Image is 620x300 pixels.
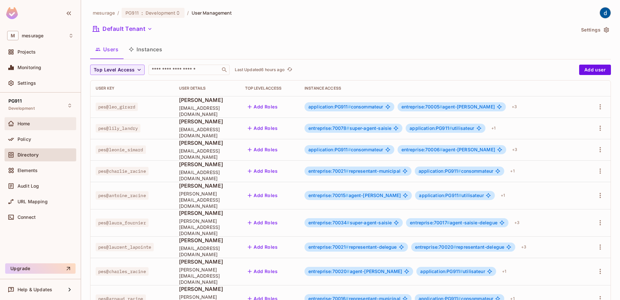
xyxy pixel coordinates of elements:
[124,41,167,57] button: Instances
[179,285,235,293] span: [PERSON_NAME]
[498,190,507,201] div: + 1
[308,125,350,131] span: entreprise:70078
[519,242,529,252] div: + 3
[401,147,443,152] span: entreprise:70006
[509,144,520,155] div: + 3
[507,166,517,176] div: + 1
[579,65,611,75] button: Add user
[308,168,349,174] span: entreprise:70021
[18,65,42,70] span: Monitoring
[304,86,580,91] div: Instance Access
[141,10,143,16] span: :
[179,191,235,209] span: [PERSON_NAME][EMAIL_ADDRESS][DOMAIN_NAME]
[419,193,483,198] span: utilisateur
[18,81,36,86] span: Settings
[509,102,519,112] div: + 3
[308,220,392,225] span: super-agent-saisie
[245,266,280,277] button: Add Roles
[179,105,235,117] span: [EMAIL_ADDRESS][DOMAIN_NAME]
[179,237,235,244] span: [PERSON_NAME]
[18,287,52,292] span: Help & Updates
[96,86,169,91] div: User Key
[245,190,280,201] button: Add Roles
[348,147,351,152] span: #
[308,193,349,198] span: entreprise:70015
[600,7,611,18] img: dev 911gcl
[93,10,115,16] span: the active workspace
[235,67,284,72] p: Last Updated 6 hours ago
[410,125,452,131] span: application:PG911
[401,104,443,109] span: entreprise:70005
[6,7,18,19] img: SReyMgAAAABJRU5ErkJggg==
[179,139,235,146] span: [PERSON_NAME]
[439,104,442,109] span: #
[18,137,31,142] span: Policy
[308,104,351,109] span: application:PG911
[179,118,235,125] span: [PERSON_NAME]
[90,24,155,34] button: Default Tenant
[96,219,149,227] span: pes@laura_fournier
[179,209,235,217] span: [PERSON_NAME]
[96,124,140,132] span: pes@lily_landry
[308,104,383,109] span: consommateur
[96,191,149,200] span: pes@antoine_racine
[346,244,349,250] span: #
[415,244,505,250] span: representant-delegue
[179,267,235,285] span: [PERSON_NAME][EMAIL_ADDRESS][DOMAIN_NAME]
[308,147,351,152] span: application:PG911
[419,193,461,198] span: application:PG911
[245,102,280,112] button: Add Roles
[447,220,450,225] span: #
[90,41,124,57] button: Users
[96,167,149,175] span: pes@charlie_racine
[117,10,119,16] li: /
[449,125,452,131] span: #
[419,169,494,174] span: consommateur
[179,245,235,257] span: [EMAIL_ADDRESS][DOMAIN_NAME]
[245,242,280,252] button: Add Roles
[308,193,401,198] span: agent-[PERSON_NAME]
[179,148,235,160] span: [EMAIL_ADDRESS][DOMAIN_NAME]
[459,193,461,198] span: #
[285,66,294,74] span: Click to refresh data
[308,169,400,174] span: representant-municipal
[410,220,450,225] span: entreprise:70017
[453,244,456,250] span: #
[179,182,235,189] span: [PERSON_NAME]
[245,123,280,133] button: Add Roles
[179,258,235,265] span: [PERSON_NAME]
[96,145,146,154] span: pes@leonie_simard
[347,269,350,274] span: #
[7,31,18,40] span: M
[308,220,350,225] span: entreprise:70034
[96,267,149,276] span: pes@charles_racine
[286,66,294,74] button: refresh
[460,269,463,274] span: #
[125,10,139,16] span: PG911
[179,161,235,168] span: [PERSON_NAME]
[308,269,350,274] span: entreprise:70020
[419,168,461,174] span: application:PG911
[308,269,402,274] span: agent-[PERSON_NAME]
[287,67,292,73] span: refresh
[18,168,38,173] span: Elements
[347,220,350,225] span: #
[458,168,461,174] span: #
[5,263,76,274] button: Upgrade
[245,166,280,176] button: Add Roles
[420,269,463,274] span: application:PG911
[245,144,280,155] button: Add Roles
[308,147,383,152] span: consommateur
[489,123,498,133] div: + 1
[308,126,391,131] span: super-agent-saisie
[18,152,39,157] span: Directory
[401,147,495,152] span: agent-[PERSON_NAME]
[179,126,235,139] span: [EMAIL_ADDRESS][DOMAIN_NAME]
[22,33,43,38] span: Workspace: mesurage
[192,10,232,16] span: User Management
[179,169,235,181] span: [EMAIL_ADDRESS][DOMAIN_NAME]
[96,243,154,251] span: pes@laurent_lapointe
[440,147,443,152] span: #
[146,10,175,16] span: Development
[348,104,351,109] span: #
